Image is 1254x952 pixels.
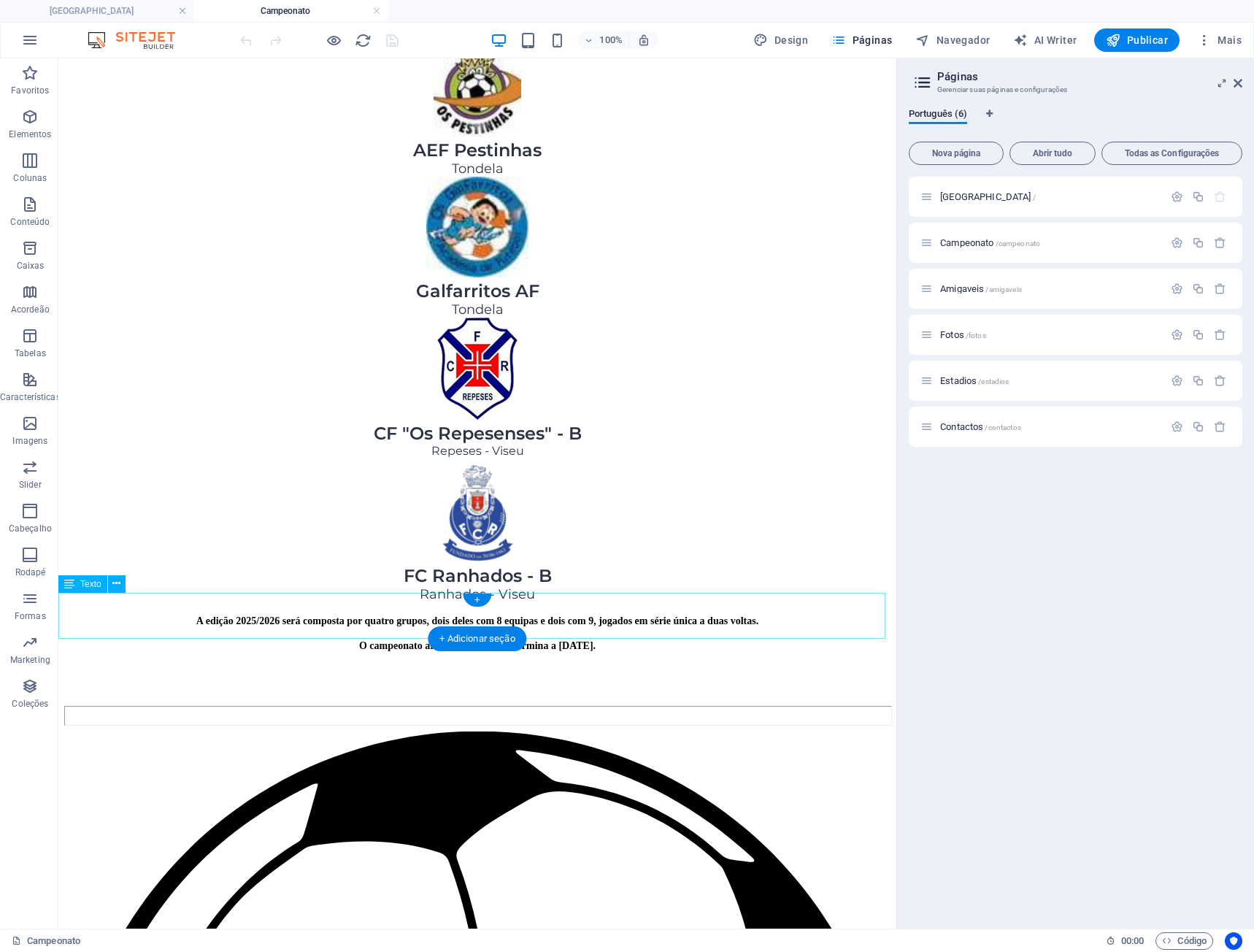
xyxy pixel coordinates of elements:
div: Guia de Idiomas [909,108,1242,136]
span: Clique para abrir a página [940,283,1022,294]
div: Configurações [1171,191,1183,203]
button: Abrir tudo [1009,142,1096,165]
span: Clique para abrir a página [940,375,1009,386]
button: Código [1155,932,1213,950]
h2: Páginas [937,70,1242,83]
div: Duplicar [1192,283,1204,295]
span: Abrir tudo [1016,149,1089,158]
button: Páginas [826,28,898,52]
div: Remover [1214,421,1226,433]
span: /estadios [978,377,1009,385]
button: Nova página [909,142,1004,165]
p: Colunas [13,172,47,184]
div: Contactos/contactos [936,422,1163,431]
span: 00 00 [1121,932,1144,950]
span: CF "Os Repesenses" - B [315,364,523,385]
button: reload [354,31,372,49]
span: Navegador [915,33,990,47]
p: Repeses - Viseu [6,385,832,399]
div: [GEOGRAPHIC_DATA]/ [936,192,1163,201]
div: Duplicar [1192,237,1204,249]
div: Remover [1214,283,1226,295]
img: Editor Logo [84,31,193,49]
h4: Campeonato [194,3,388,19]
span: Ranhados - Viseu [361,528,477,544]
p: Favoritos [11,85,49,96]
h6: 100% [599,31,623,49]
button: AI Writer [1007,28,1082,52]
span: Páginas [831,33,892,47]
a: Clique para cancelar a seleção. Clique duas vezes para abrir as Páginas [12,932,80,950]
p: Caixas [17,260,45,272]
span: FC Ranhados - B [345,507,493,528]
span: Tondela [393,243,445,259]
span: /campeonato [996,239,1041,247]
div: Fotos/fotos [936,330,1163,339]
span: Design [753,33,808,47]
div: Configurações [1171,283,1183,295]
p: Tabelas [15,348,46,359]
span: Clique para abrir a página [940,191,1036,202]
h3: Gerenciar suas páginas e configurações [937,83,1213,96]
span: Clique para abrir a página [940,237,1040,248]
span: Tondela [393,102,445,118]
span: Clique para abrir a página [940,421,1021,432]
div: Campeonato/campeonato [936,238,1163,247]
i: Recarregar página [355,32,372,49]
button: Todas as Configurações [1101,142,1242,165]
span: Publicar [1106,33,1168,47]
div: + Adicionar seção [428,626,526,651]
span: : [1131,935,1134,946]
h6: Tempo de sessão [1106,932,1145,950]
p: Rodapé [15,567,46,578]
button: Clique aqui para sair do modo de visualização e continuar editando [325,31,342,49]
button: Publicar [1094,28,1180,52]
button: Navegador [909,28,996,52]
div: Duplicar [1192,329,1204,341]
p: Imagens [12,435,47,447]
span: Clique para abrir a página [940,329,986,340]
p: Acordeão [11,304,50,315]
div: Remover [1214,375,1226,387]
span: Galfarritos AF [358,222,481,243]
div: Amigaveis/amigaveis [936,284,1163,293]
div: Duplicar [1192,191,1204,203]
div: Estadios/estadios [936,376,1163,385]
p: Elementos [9,128,51,140]
div: A página inicial não pode ser excluída [1214,191,1226,203]
div: Remover [1214,329,1226,341]
div: Configurações [1171,375,1183,387]
div: Remover [1214,237,1226,249]
span: Código [1162,932,1207,950]
span: /fotos [966,331,986,339]
p: Coleções [12,698,48,710]
span: /contactos [985,423,1020,431]
span: Texto [80,580,101,588]
p: Formas [15,610,46,622]
span: /amigaveis [985,285,1021,293]
span: AEF Pestinhas [355,81,483,102]
span: Mais [1197,33,1242,47]
div: Configurações [1171,237,1183,249]
span: AI Writer [1013,33,1077,47]
button: Usercentrics [1225,932,1242,950]
span: Português (6) [909,105,967,126]
button: Design [747,28,814,52]
p: Slider [19,479,42,491]
i: Ao redimensionar, ajusta automaticamente o nível de zoom para caber no dispositivo escolhido. [637,34,650,47]
div: + [463,594,491,607]
p: Cabeçalho [9,523,52,534]
span: / [1033,193,1036,201]
div: Configurações [1171,329,1183,341]
div: Duplicar [1192,421,1204,433]
button: 100% [577,31,629,49]
span: Nova página [915,149,997,158]
div: Configurações [1171,421,1183,433]
p: Marketing [10,654,50,666]
div: Duplicar [1192,375,1204,387]
div: Design (Ctrl+Alt+Y) [747,28,814,52]
span: Todas as Configurações [1108,149,1236,158]
p: Conteúdo [10,216,50,228]
button: Mais [1191,28,1247,52]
